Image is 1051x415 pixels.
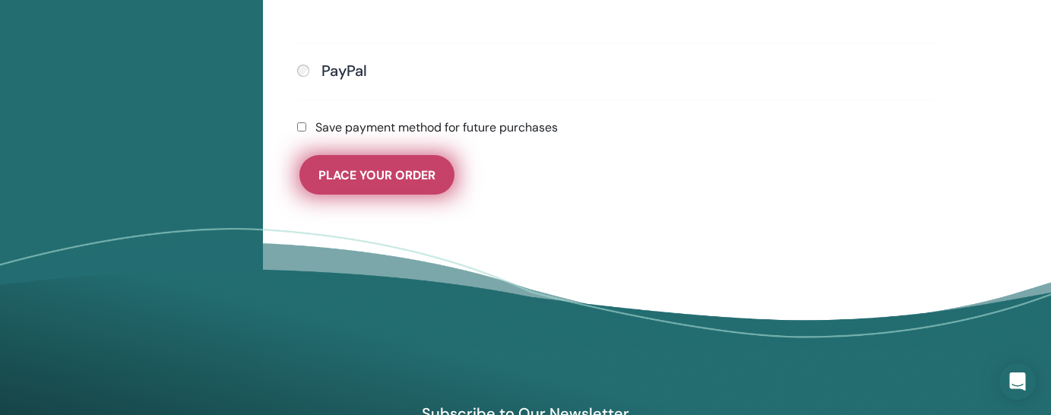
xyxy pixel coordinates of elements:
[318,167,435,183] span: Place Your Order
[321,62,367,80] h4: PayPal
[999,363,1036,400] div: Open Intercom Messenger
[299,155,454,195] button: Place Your Order
[315,119,558,137] label: Save payment method for future purchases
